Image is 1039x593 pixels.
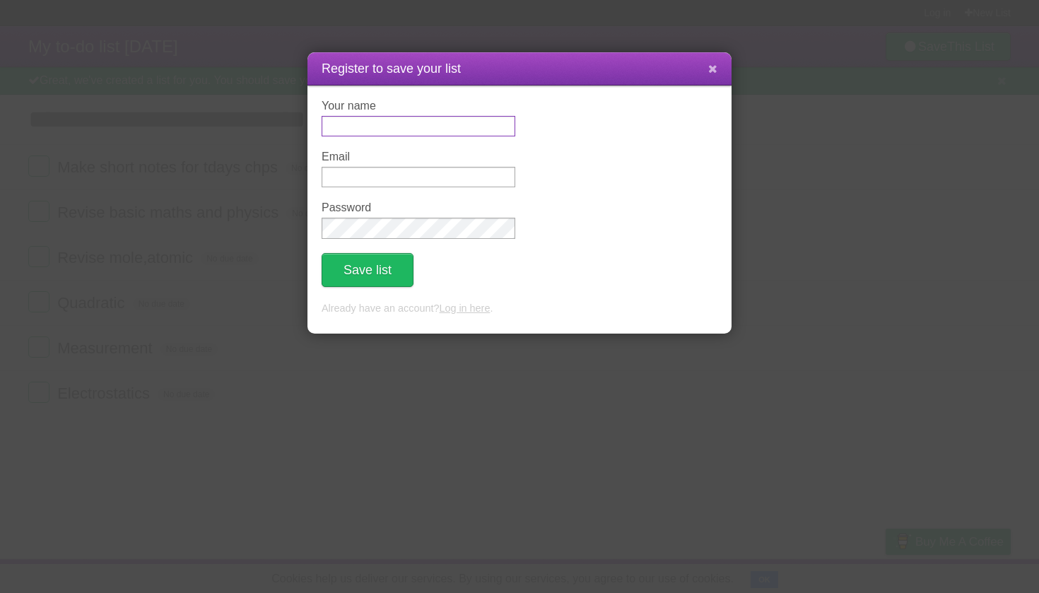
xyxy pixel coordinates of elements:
[322,59,717,78] h1: Register to save your list
[322,151,515,163] label: Email
[322,100,515,112] label: Your name
[322,301,717,317] p: Already have an account? .
[322,253,413,287] button: Save list
[322,201,515,214] label: Password
[439,303,490,314] a: Log in here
